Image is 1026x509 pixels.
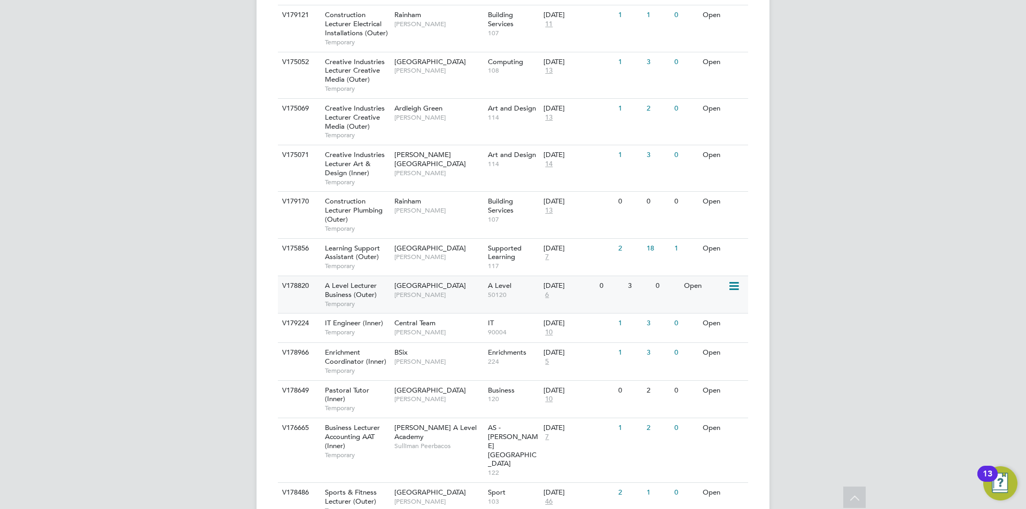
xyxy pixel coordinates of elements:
[644,192,672,212] div: 0
[488,318,494,327] span: IT
[394,169,483,177] span: [PERSON_NAME]
[543,319,613,328] div: [DATE]
[616,5,643,25] div: 1
[394,318,436,327] span: Central Team
[279,343,317,363] div: V178966
[279,483,317,503] div: V178486
[488,328,539,336] span: 90004
[325,84,389,93] span: Temporary
[325,366,389,375] span: Temporary
[625,276,653,296] div: 3
[279,314,317,333] div: V179224
[488,468,539,477] span: 122
[672,314,699,333] div: 0
[488,291,539,299] span: 50120
[325,318,383,327] span: IT Engineer (Inner)
[700,343,747,363] div: Open
[325,423,380,450] span: Business Lecturer Accounting AAT (Inner)
[488,113,539,122] span: 114
[543,433,550,442] span: 7
[543,66,554,75] span: 13
[394,244,466,253] span: [GEOGRAPHIC_DATA]
[653,276,681,296] div: 0
[279,99,317,119] div: V175069
[325,300,389,308] span: Temporary
[616,343,643,363] div: 1
[325,451,389,459] span: Temporary
[279,418,317,438] div: V176665
[488,262,539,270] span: 117
[325,57,385,84] span: Creative Industries Lecturer Creative Media (Outer)
[983,466,1017,500] button: Open Resource Center, 13 new notifications
[325,262,389,270] span: Temporary
[700,314,747,333] div: Open
[325,10,388,37] span: Construction Lecturer Electrical Installations (Outer)
[672,239,699,259] div: 1
[394,497,483,506] span: [PERSON_NAME]
[543,160,554,169] span: 14
[325,178,389,186] span: Temporary
[644,52,672,72] div: 3
[644,314,672,333] div: 3
[644,381,672,401] div: 2
[488,348,526,357] span: Enrichments
[325,38,389,46] span: Temporary
[616,99,643,119] div: 1
[543,253,550,262] span: 7
[325,244,380,262] span: Learning Support Assistant (Outer)
[616,381,643,401] div: 0
[543,395,554,404] span: 10
[543,11,613,20] div: [DATE]
[681,276,728,296] div: Open
[616,52,643,72] div: 1
[543,328,554,337] span: 10
[488,160,539,168] span: 114
[700,239,747,259] div: Open
[394,395,483,403] span: [PERSON_NAME]
[597,276,625,296] div: 0
[394,488,466,497] span: [GEOGRAPHIC_DATA]
[700,418,747,438] div: Open
[394,150,466,168] span: [PERSON_NAME][GEOGRAPHIC_DATA]
[279,276,317,296] div: V178820
[325,488,377,506] span: Sports & Fitness Lecturer (Outer)
[394,281,466,290] span: [GEOGRAPHIC_DATA]
[488,10,514,28] span: Building Services
[488,281,511,290] span: A Level
[700,52,747,72] div: Open
[543,206,554,215] span: 13
[394,10,421,19] span: Rainham
[700,381,747,401] div: Open
[325,104,385,131] span: Creative Industries Lecturer Creative Media (Outer)
[488,197,514,215] span: Building Services
[488,423,538,468] span: AS - [PERSON_NAME][GEOGRAPHIC_DATA]
[488,395,539,403] span: 120
[488,386,515,395] span: Business
[488,104,536,113] span: Art and Design
[488,29,539,37] span: 107
[279,145,317,165] div: V175071
[700,99,747,119] div: Open
[644,483,672,503] div: 1
[543,386,613,395] div: [DATE]
[672,418,699,438] div: 0
[644,239,672,259] div: 18
[488,66,539,75] span: 108
[394,113,483,122] span: [PERSON_NAME]
[672,381,699,401] div: 0
[279,239,317,259] div: V175856
[644,5,672,25] div: 1
[488,244,522,262] span: Supported Learning
[543,20,554,29] span: 11
[616,145,643,165] div: 1
[644,343,672,363] div: 3
[394,328,483,336] span: [PERSON_NAME]
[394,206,483,215] span: [PERSON_NAME]
[394,253,483,261] span: [PERSON_NAME]
[488,357,539,366] span: 224
[488,215,539,224] span: 107
[672,52,699,72] div: 0
[325,348,386,366] span: Enrichment Coordinator (Inner)
[700,5,747,25] div: Open
[325,131,389,139] span: Temporary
